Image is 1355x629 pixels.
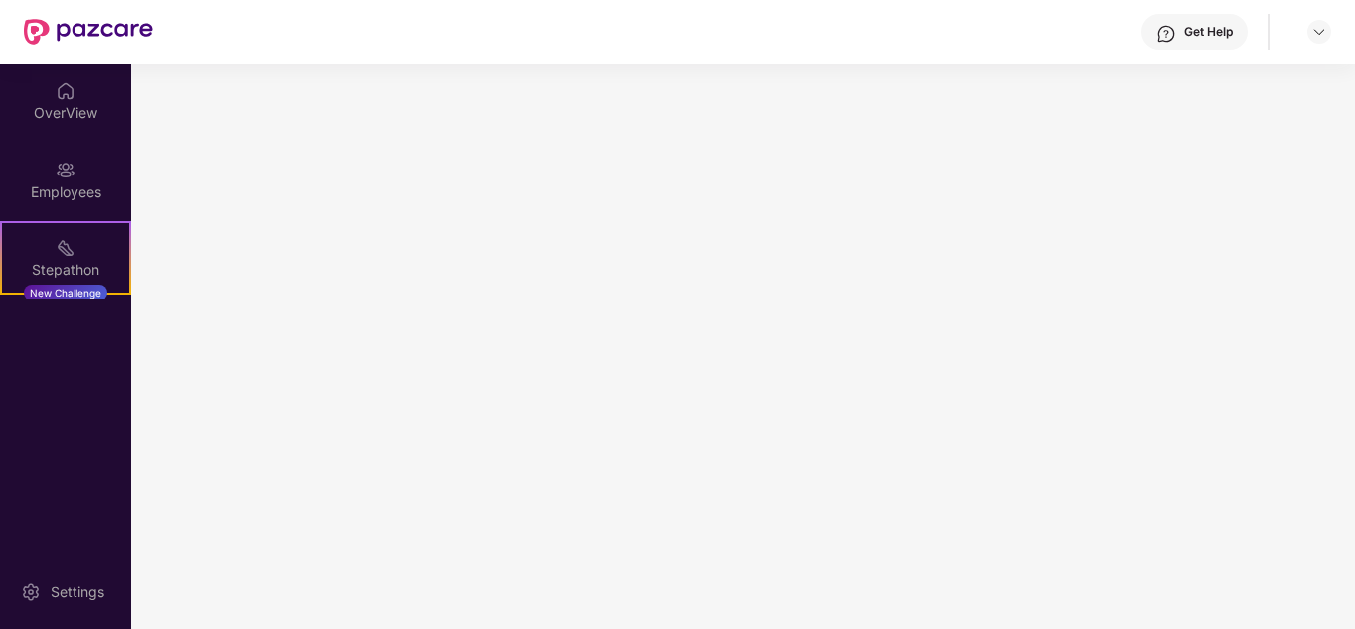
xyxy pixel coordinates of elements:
[24,19,153,45] img: New Pazcare Logo
[1184,24,1233,40] div: Get Help
[21,582,41,602] img: svg+xml;base64,PHN2ZyBpZD0iU2V0dGluZy0yMHgyMCIgeG1sbnM9Imh0dHA6Ly93d3cudzMub3JnLzIwMDAvc3ZnIiB3aW...
[56,160,75,180] img: svg+xml;base64,PHN2ZyBpZD0iRW1wbG95ZWVzIiB4bWxucz0iaHR0cDovL3d3dy53My5vcmcvMjAwMC9zdmciIHdpZHRoPS...
[2,260,129,280] div: Stepathon
[56,238,75,258] img: svg+xml;base64,PHN2ZyB4bWxucz0iaHR0cDovL3d3dy53My5vcmcvMjAwMC9zdmciIHdpZHRoPSIyMSIgaGVpZ2h0PSIyMC...
[24,285,107,301] div: New Challenge
[1156,24,1176,44] img: svg+xml;base64,PHN2ZyBpZD0iSGVscC0zMngzMiIgeG1sbnM9Imh0dHA6Ly93d3cudzMub3JnLzIwMDAvc3ZnIiB3aWR0aD...
[56,81,75,101] img: svg+xml;base64,PHN2ZyBpZD0iSG9tZSIgeG1sbnM9Imh0dHA6Ly93d3cudzMub3JnLzIwMDAvc3ZnIiB3aWR0aD0iMjAiIG...
[45,582,110,602] div: Settings
[1311,24,1327,40] img: svg+xml;base64,PHN2ZyBpZD0iRHJvcGRvd24tMzJ4MzIiIHhtbG5zPSJodHRwOi8vd3d3LnczLm9yZy8yMDAwL3N2ZyIgd2...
